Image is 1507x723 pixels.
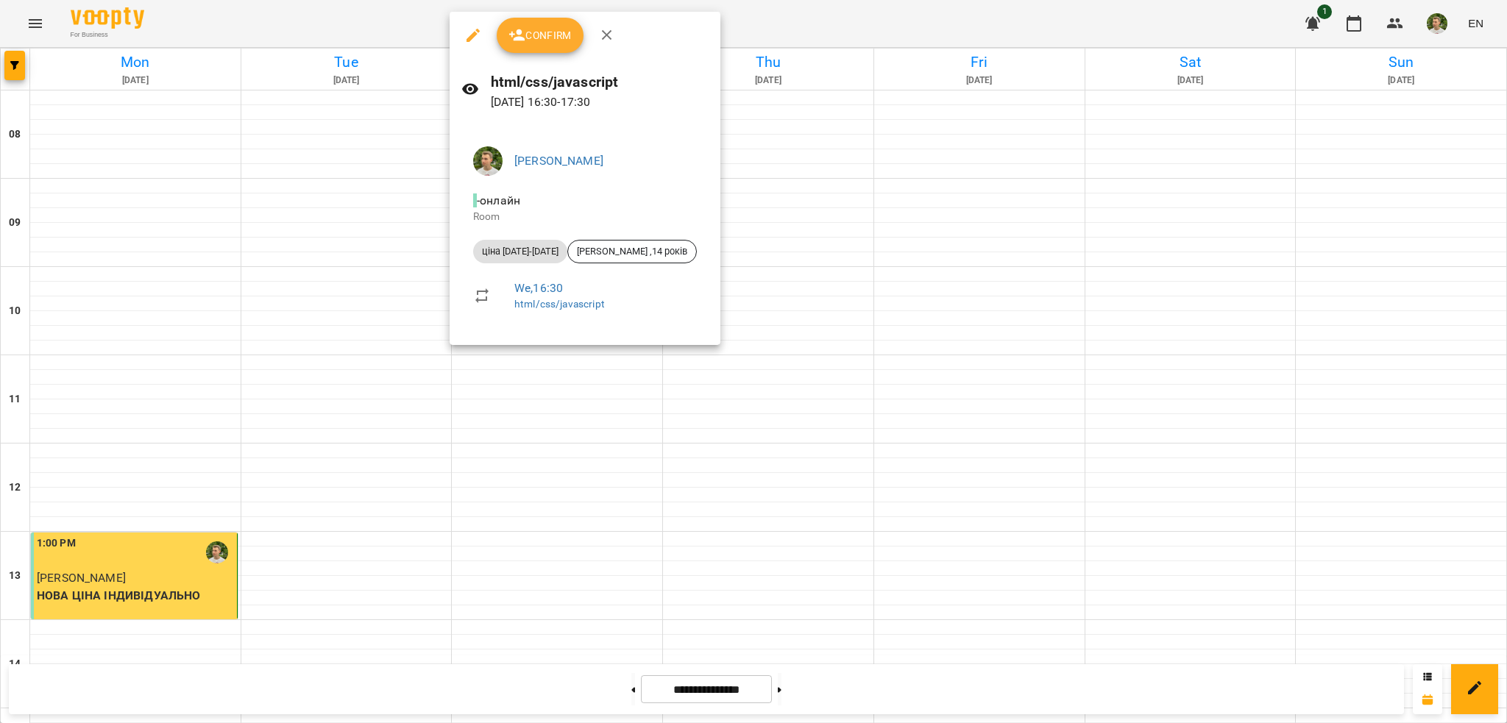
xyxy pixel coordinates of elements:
[508,26,572,44] span: Confirm
[473,146,503,176] img: 4ee7dbd6fda85432633874d65326f444.jpg
[473,210,697,224] p: Room
[497,18,584,53] button: Confirm
[514,154,603,168] a: [PERSON_NAME]
[568,245,696,258] span: [PERSON_NAME] ,14 років
[491,71,709,93] h6: html/css/javascript
[473,245,567,258] span: ціна [DATE]-[DATE]
[514,298,605,310] a: html/css/javascript
[473,193,523,207] span: - онлайн
[491,93,709,111] p: [DATE] 16:30 - 17:30
[567,240,697,263] div: [PERSON_NAME] ,14 років
[514,281,563,295] a: We , 16:30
